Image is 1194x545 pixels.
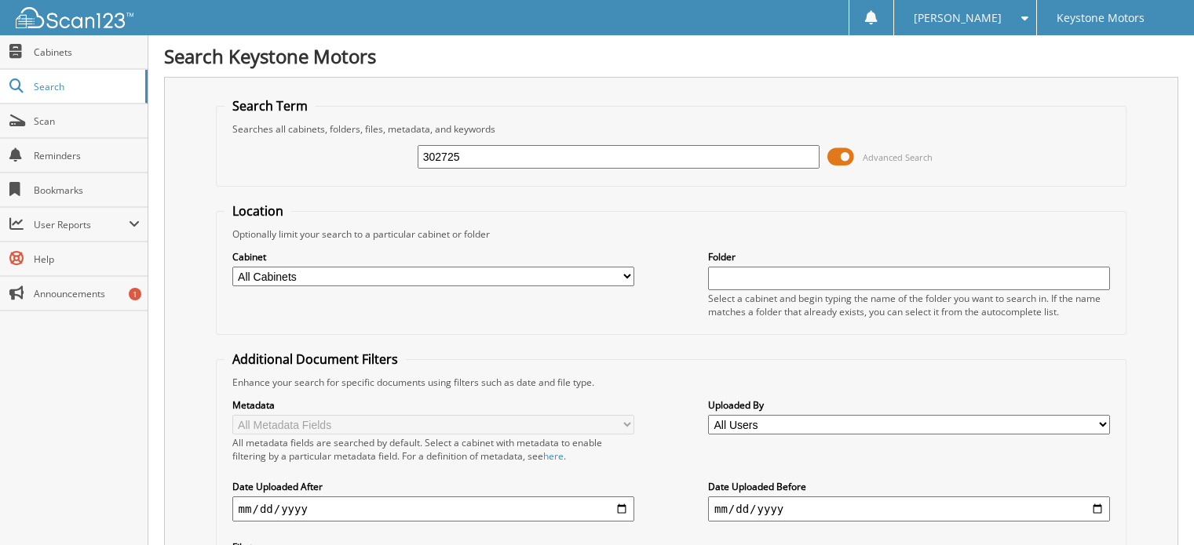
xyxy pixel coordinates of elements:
[232,398,634,412] label: Metadata
[225,376,1119,389] div: Enhance your search for specific documents using filters such as date and file type.
[232,496,634,521] input: start
[1057,13,1145,23] span: Keystone Motors
[232,436,634,463] div: All metadata fields are searched by default. Select a cabinet with metadata to enable filtering b...
[232,480,634,493] label: Date Uploaded After
[164,43,1178,69] h1: Search Keystone Motors
[34,218,129,231] span: User Reports
[34,114,140,128] span: Scan
[708,496,1110,521] input: end
[34,149,140,162] span: Reminders
[225,97,316,114] legend: Search Term
[129,288,141,300] div: 1
[225,351,406,368] legend: Additional Document Filters
[232,250,634,263] label: Cabinet
[34,183,140,197] span: Bookmarks
[708,250,1110,263] label: Folder
[708,292,1110,318] div: Select a cabinet and begin typing the name of the folder you want to search in. If the name match...
[34,287,140,300] span: Announcements
[16,7,133,28] img: scan123-logo-white.svg
[34,253,140,266] span: Help
[225,202,291,220] legend: Location
[708,398,1110,412] label: Uploaded By
[34,45,140,59] span: Cabinets
[543,449,564,463] a: here
[225,227,1119,241] div: Optionally limit your search to a particular cabinet or folder
[34,80,137,93] span: Search
[708,480,1110,493] label: Date Uploaded Before
[863,151,933,163] span: Advanced Search
[914,13,1002,23] span: [PERSON_NAME]
[225,122,1119,136] div: Searches all cabinets, folders, files, metadata, and keywords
